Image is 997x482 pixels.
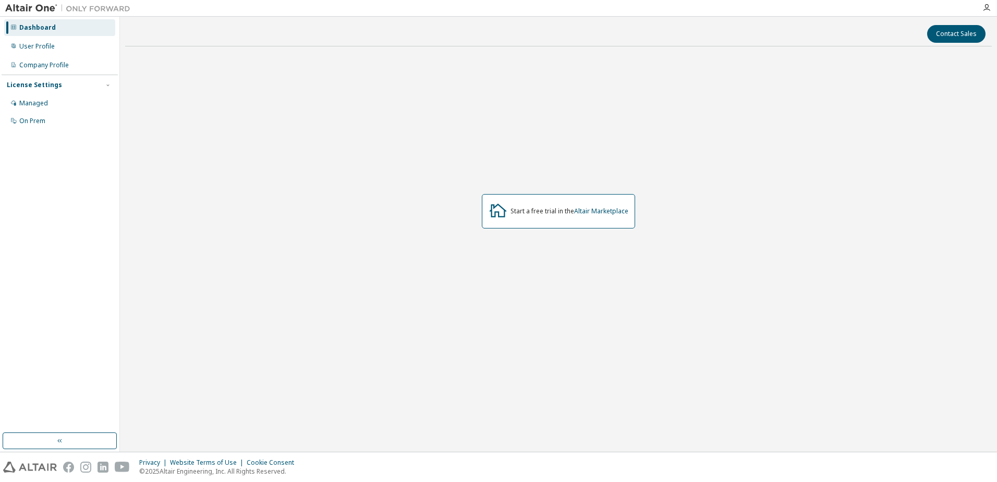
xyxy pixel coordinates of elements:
div: License Settings [7,81,62,89]
div: Cookie Consent [247,459,300,467]
div: Website Terms of Use [170,459,247,467]
a: Altair Marketplace [574,207,628,215]
div: On Prem [19,117,45,125]
img: facebook.svg [63,462,74,473]
div: Managed [19,99,48,107]
button: Contact Sales [927,25,986,43]
img: instagram.svg [80,462,91,473]
div: Privacy [139,459,170,467]
div: Dashboard [19,23,56,32]
div: User Profile [19,42,55,51]
img: linkedin.svg [98,462,108,473]
div: Company Profile [19,61,69,69]
img: youtube.svg [115,462,130,473]
img: Altair One [5,3,136,14]
img: altair_logo.svg [3,462,57,473]
div: Start a free trial in the [510,207,628,215]
p: © 2025 Altair Engineering, Inc. All Rights Reserved. [139,467,300,476]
